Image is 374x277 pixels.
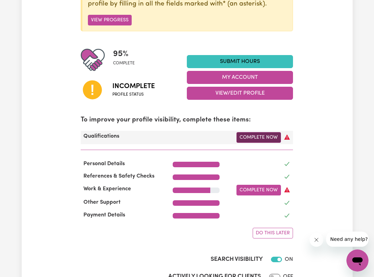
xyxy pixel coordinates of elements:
div: Profile completeness: 95% [113,48,140,72]
span: Qualifications [81,134,122,139]
iframe: Button to launch messaging window [346,249,368,271]
span: Profile status [112,92,155,98]
p: To improve your profile visibility, complete these items: [81,115,293,125]
button: View/Edit Profile [187,87,293,100]
span: Personal Details [81,161,128,167]
iframe: Close message [310,233,323,247]
a: Complete Now [236,132,281,143]
span: Do this later [256,231,290,236]
a: Submit Hours [187,55,293,68]
span: ON [285,257,293,262]
span: an asterisk [223,1,265,7]
a: Complete Now [236,185,281,195]
span: complete [113,60,135,66]
iframe: Message from company [326,232,368,247]
span: Other Support [81,200,123,205]
span: Payment Details [81,212,128,218]
span: 95 % [113,48,135,60]
label: Search Visibility [211,255,263,264]
button: My Account [187,71,293,84]
span: Incomplete [112,81,155,92]
button: View Progress [88,15,132,25]
button: Do this later [253,228,293,238]
span: References & Safety Checks [81,173,157,179]
span: Work & Experience [81,186,134,192]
